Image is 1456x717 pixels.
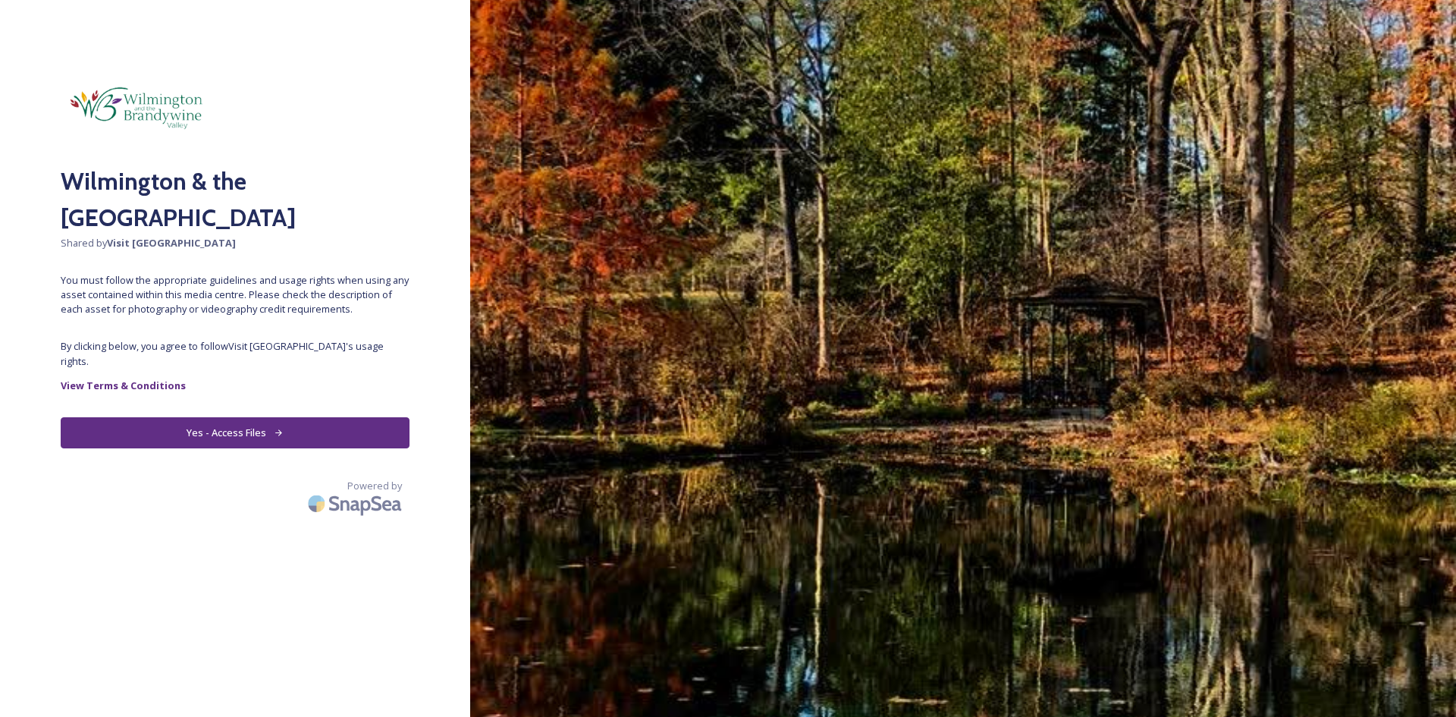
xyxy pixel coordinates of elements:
button: Yes - Access Files [61,417,409,448]
img: SnapSea Logo [303,486,409,521]
span: Shared by [61,236,409,250]
span: By clicking below, you agree to follow Visit [GEOGRAPHIC_DATA] 's usage rights. [61,339,409,368]
span: You must follow the appropriate guidelines and usage rights when using any asset contained within... [61,273,409,317]
h2: Wilmington & the [GEOGRAPHIC_DATA] [61,163,409,236]
strong: View Terms & Conditions [61,379,186,392]
span: Powered by [347,479,402,493]
img: download.png [61,61,212,156]
a: View Terms & Conditions [61,376,409,395]
strong: Visit [GEOGRAPHIC_DATA] [107,236,236,250]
